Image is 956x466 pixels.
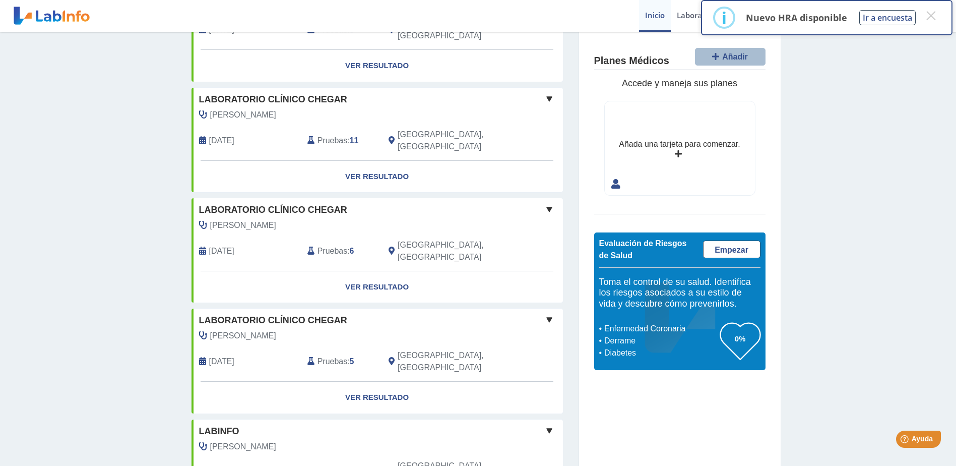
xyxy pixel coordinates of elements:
[209,356,234,368] span: 2021-11-15
[300,129,381,153] div: :
[602,335,720,347] li: Derrame
[210,109,276,121] span: Medina, Margarita
[703,241,760,258] a: Empezar
[398,129,509,153] span: Rio Grande, PR
[192,50,563,82] a: Ver Resultado
[599,239,687,260] span: Evaluación de Riesgos de Salud
[350,136,359,145] b: 11
[317,135,347,147] span: Pruebas
[866,427,945,455] iframe: Help widget launcher
[599,277,760,310] h5: Toma el control de su salud. Identifica los riesgos asociados a su estilo de vida y descubre cómo...
[199,93,347,106] span: Laboratorio Clínico Chegar
[209,245,234,257] span: 2022-07-20
[210,441,276,453] span: Caban Hernandez, Hector
[199,425,239,438] span: labinfo
[199,203,347,217] span: Laboratorio Clínico Chegar
[695,48,766,66] button: Añadir
[746,12,847,24] p: Nuevo HRA disponible
[317,245,347,257] span: Pruebas
[602,323,720,335] li: Enfermedad Coronaria
[210,219,276,231] span: Caban Hernandez, Hector
[210,330,276,342] span: Caban Hernandez, Hector
[350,247,354,255] b: 6
[317,356,347,368] span: Pruebas
[722,52,748,61] span: Añadir
[715,246,748,254] span: Empezar
[192,382,563,414] a: Ver Resultado
[622,78,737,88] span: Accede y maneja sus planes
[619,138,740,150] div: Añada una tarjeta para comenzar.
[300,349,381,374] div: :
[720,332,760,345] h3: 0%
[350,357,354,366] b: 5
[722,9,727,27] div: i
[594,55,669,67] h4: Planes Médicos
[859,10,916,25] button: Ir a encuesta
[209,135,234,147] span: 2023-02-08
[398,239,509,263] span: Rio Grande, PR
[602,347,720,359] li: Diabetes
[922,7,940,25] button: Close this dialog
[192,271,563,303] a: Ver Resultado
[199,314,347,327] span: Laboratorio Clínico Chegar
[192,161,563,193] a: Ver Resultado
[300,239,381,263] div: :
[398,349,509,374] span: Rio Grande, PR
